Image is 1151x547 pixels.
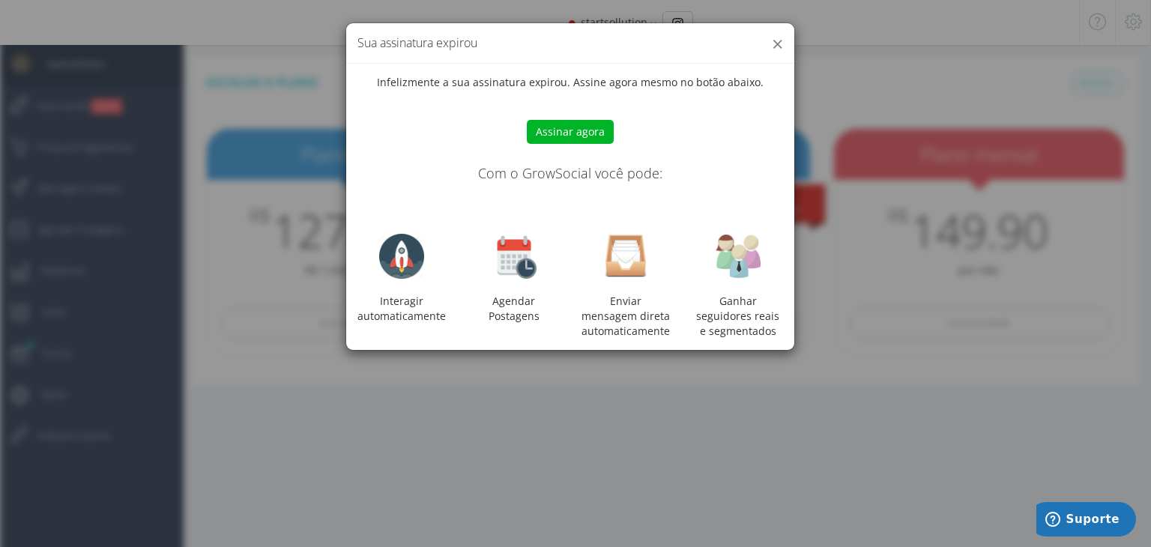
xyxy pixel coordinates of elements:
[603,234,648,279] img: inbox.png
[527,120,614,144] button: Assinar agora
[379,234,424,279] img: rocket-128.png
[346,234,459,324] div: Interagir automaticamente
[357,166,783,181] h4: Com o GrowSocial você pode:
[492,234,537,279] img: calendar-clock-128.png
[682,294,794,339] div: Ganhar seguidores reais e segmentados
[570,234,683,339] div: Enviar mensagem direta automaticamente
[346,75,794,339] div: Infelizmente a sua assinatura expirou. Assine agora mesmo no botão abaixo.
[716,234,761,279] img: users.png
[357,34,783,52] h4: Sua assinatura expirou
[1036,502,1136,540] iframe: Abre um widget para que você possa encontrar mais informações
[458,234,570,324] div: Agendar Postagens
[772,34,783,54] button: ×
